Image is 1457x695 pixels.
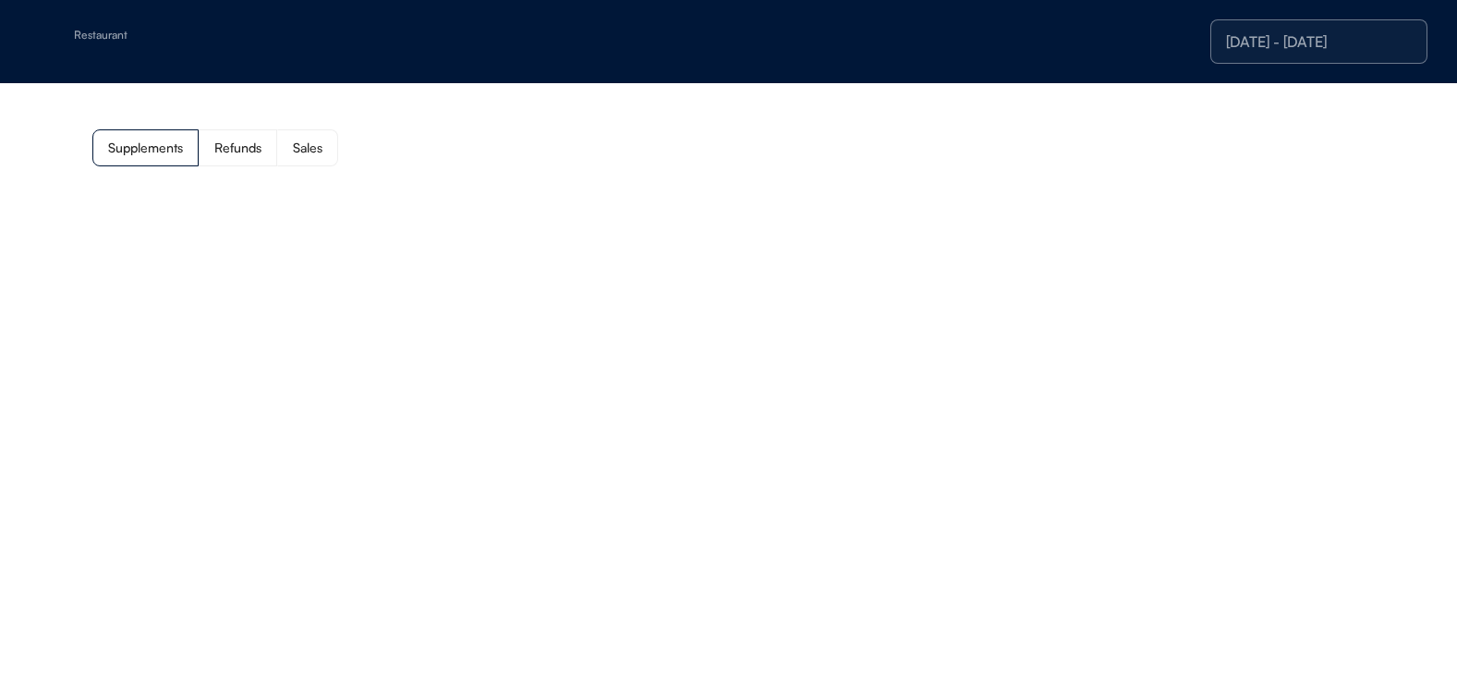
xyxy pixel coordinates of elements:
div: Restaurant [74,30,307,41]
div: Supplements [108,141,183,154]
div: [DATE] - [DATE] [1226,34,1412,49]
img: yH5BAEAAAAALAAAAAABAAEAAAIBRAA7 [37,27,67,56]
div: Sales [293,141,322,154]
div: Refunds [214,141,261,154]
